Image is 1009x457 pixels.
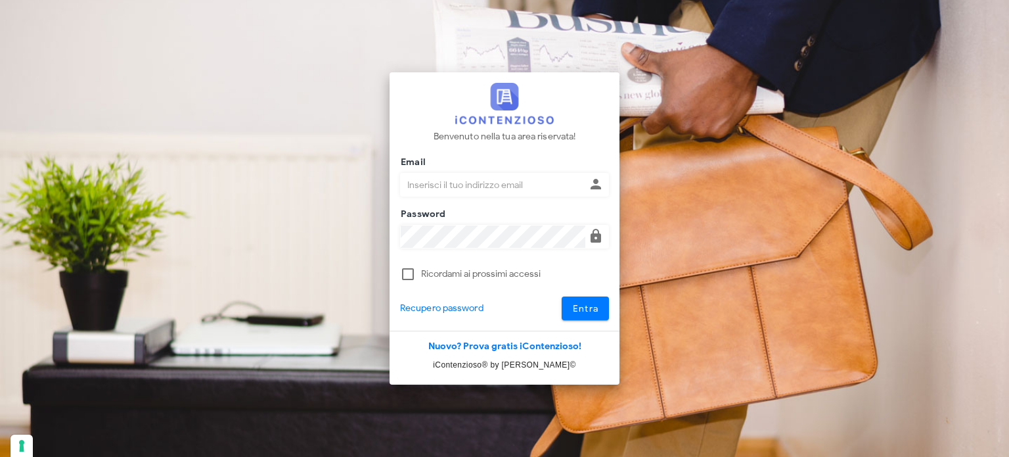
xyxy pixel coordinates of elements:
[11,435,33,457] button: Le tue preferenze relative al consenso per le tecnologie di tracciamento
[400,301,483,316] a: Recupero password
[390,358,619,372] p: iContenzioso® by [PERSON_NAME]©
[562,297,610,320] button: Entra
[434,130,576,144] p: Benvenuto nella tua area riservata!
[572,303,599,314] span: Entra
[428,341,581,352] a: Nuovo? Prova gratis iContenzioso!
[397,156,426,169] label: Email
[421,268,609,281] label: Ricordami ai prossimi accessi
[401,174,585,196] input: Inserisci il tuo indirizzo email
[397,208,446,221] label: Password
